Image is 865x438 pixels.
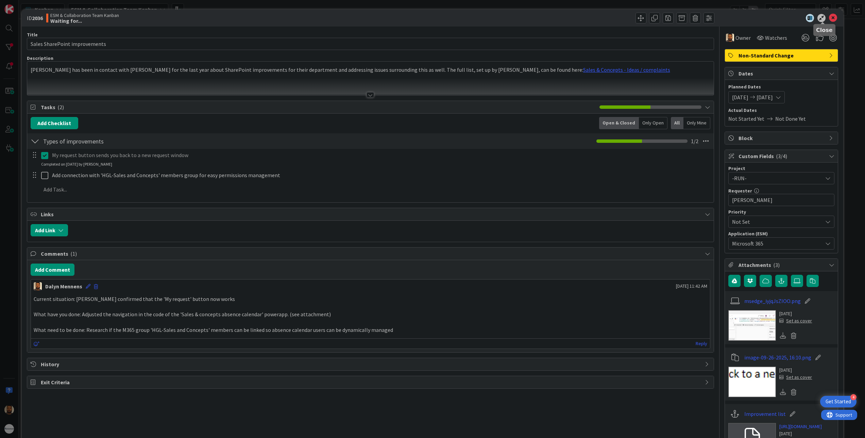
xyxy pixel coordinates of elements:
p: Current situation: [PERSON_NAME] confirmed that the 'My request' button now works [34,295,708,303]
span: Attachments [739,261,826,269]
span: Not Set [732,217,819,226]
span: Custom Fields [739,152,826,160]
b: 2036 [32,15,43,21]
div: All [671,117,683,129]
a: Reply [696,339,707,348]
span: ( 3 ) [773,262,780,268]
div: Only Open [639,117,667,129]
span: Exit Criteria [41,378,702,386]
div: [DATE] [779,310,812,317]
p: What have you done: Adjusted the navigation in the code of the 'Sales & concepts absence calendar... [34,310,708,318]
span: Support [14,1,31,9]
p: What need to be done: Research if the M365 group 'HGL-Sales and Concepts' members can be linked s... [34,326,708,334]
span: ESM & Collaboration Team Kanban [50,13,119,18]
span: ( 1 ) [70,250,77,257]
a: msedge_iyjqJsZIOO.png [744,297,801,305]
div: Get Started [826,398,851,405]
span: Planned Dates [728,83,834,90]
span: Non-Standard Change [739,51,826,60]
span: Block [739,134,826,142]
input: type card name here... [27,38,714,50]
span: Dates [739,69,826,78]
span: [DATE] [732,93,748,101]
p: [PERSON_NAME] has been in contact with [PERSON_NAME] for the last year about SharePoint improveme... [31,66,711,74]
div: Project [728,166,834,171]
b: Waiting for... [50,18,119,23]
div: Set as cover [779,374,812,381]
div: Open Get Started checklist, remaining modules: 4 [820,396,856,407]
span: Not Started Yet [728,115,764,123]
span: Microsoft 365 [732,239,819,248]
span: Owner [735,34,751,42]
img: DM [726,34,734,42]
div: Download [779,331,787,340]
span: ID [27,14,43,22]
div: Dalyn Mennens [45,282,82,290]
div: 4 [850,394,856,400]
div: Open & Closed [599,117,639,129]
span: Comments [41,250,702,258]
button: Add Comment [31,264,74,276]
span: ( 2 ) [57,104,64,111]
a: Sales & Concepts - Ideas / complaints [583,66,670,73]
span: [DATE] [757,93,773,101]
div: Set as cover [779,317,812,324]
label: Requester [728,188,752,194]
span: Description [27,55,53,61]
a: Improvement list [744,410,786,418]
div: Only Mine [683,117,710,129]
button: Add Checklist [31,117,78,129]
span: ( 3/4 ) [776,153,787,159]
label: Title [27,32,38,38]
input: Add Checklist... [41,135,194,147]
p: My request button sends you back to a new request window [52,151,709,159]
div: Application (ESM) [728,231,834,236]
span: [DATE] 11:42 AM [676,283,707,290]
span: 1 / 2 [691,137,698,145]
span: Watchers [765,34,787,42]
a: image-09-26-2025, 16:10.png [744,353,811,361]
div: Download [779,388,787,397]
span: History [41,360,702,368]
button: Add Link [31,224,68,236]
img: DM [34,282,42,290]
a: [URL][DOMAIN_NAME] [779,423,822,430]
span: Links [41,210,702,218]
span: Not Done Yet [775,115,806,123]
span: -RUN- [732,173,819,183]
div: Priority [728,209,834,214]
span: Tasks [41,103,596,111]
div: Completed on [DATE] by [PERSON_NAME] [41,161,112,167]
h5: Close [816,27,833,33]
p: Add connection with 'HGL-Sales and Concepts' members group for easy permissions management [52,171,709,179]
div: [DATE] [779,367,812,374]
span: Actual Dates [728,107,834,114]
div: [DATE] [779,430,822,437]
